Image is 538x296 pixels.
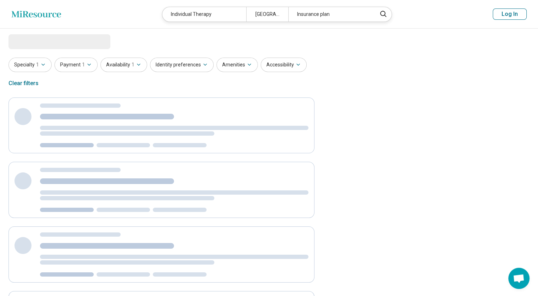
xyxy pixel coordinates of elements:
[288,7,372,22] div: Insurance plan
[246,7,288,22] div: [GEOGRAPHIC_DATA]
[8,58,52,72] button: Specialty1
[36,61,39,69] span: 1
[54,58,98,72] button: Payment1
[493,8,527,20] button: Log In
[100,58,147,72] button: Availability1
[8,34,68,48] span: Loading...
[216,58,258,72] button: Amenities
[150,58,214,72] button: Identity preferences
[8,75,39,92] div: Clear filters
[132,61,134,69] span: 1
[508,268,530,289] div: Open chat
[82,61,85,69] span: 1
[261,58,307,72] button: Accessibility
[162,7,246,22] div: Individual Therapy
